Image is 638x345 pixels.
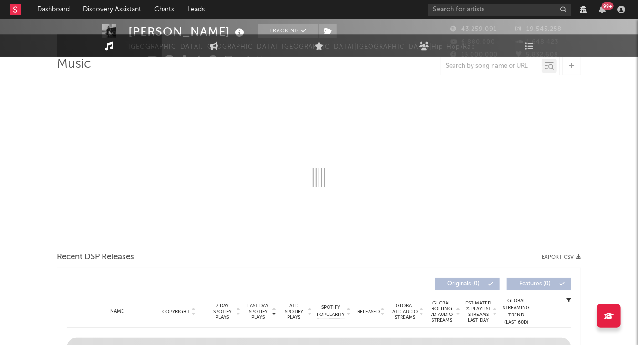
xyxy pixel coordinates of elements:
[428,4,571,16] input: Search for artists
[86,308,148,315] div: Name
[429,300,455,323] span: Global Rolling 7D Audio Streams
[599,6,606,13] button: 99+
[281,303,307,320] span: ATD Spotify Plays
[502,297,531,326] div: Global Streaming Trend (Last 60D)
[270,55,287,67] button: Edit
[57,252,134,263] span: Recent DSP Releases
[317,304,345,318] span: Spotify Popularity
[210,303,235,320] span: 7 Day Spotify Plays
[435,278,500,290] button: Originals(0)
[442,281,485,287] span: Originals ( 0 )
[128,24,247,40] div: [PERSON_NAME]
[602,2,614,10] div: 99 +
[357,309,380,315] span: Released
[507,278,571,290] button: Features(0)
[258,24,318,38] button: Tracking
[162,309,190,315] span: Copyright
[465,300,492,323] span: Estimated % Playlist Streams Last Day
[516,26,562,32] span: 19,545,258
[542,254,581,260] button: Export CSV
[450,26,497,32] span: 43,259,091
[392,303,418,320] span: Global ATD Audio Streams
[513,281,557,287] span: Features ( 0 )
[246,303,271,320] span: Last Day Spotify Plays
